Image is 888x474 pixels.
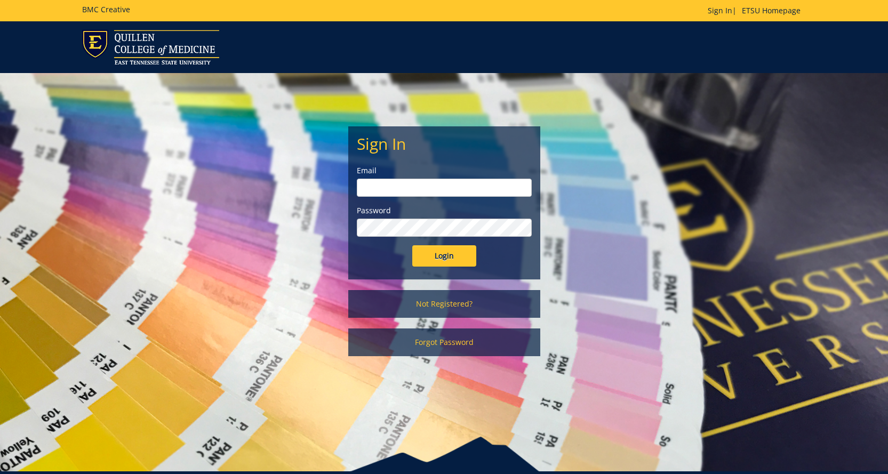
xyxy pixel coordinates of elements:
[357,165,532,176] label: Email
[412,245,476,267] input: Login
[357,205,532,216] label: Password
[708,5,732,15] a: Sign In
[82,30,219,65] img: ETSU logo
[348,290,540,318] a: Not Registered?
[348,328,540,356] a: Forgot Password
[708,5,806,16] p: |
[357,135,532,152] h2: Sign In
[737,5,806,15] a: ETSU Homepage
[82,5,130,13] h5: BMC Creative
